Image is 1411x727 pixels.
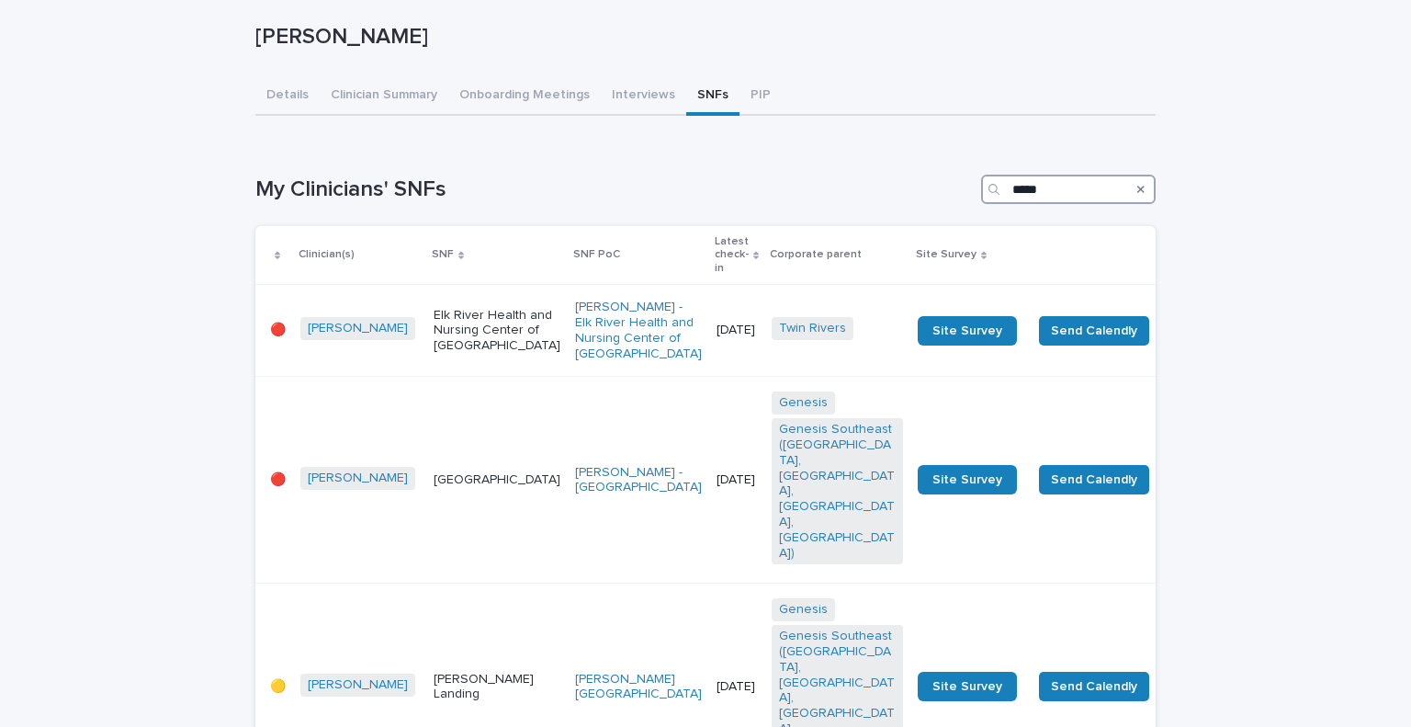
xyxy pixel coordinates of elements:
[932,473,1002,486] span: Site Survey
[1051,677,1137,696] span: Send Calendly
[1039,672,1149,701] button: Send Calendly
[770,244,862,265] p: Corporate parent
[918,672,1017,701] a: Site Survey
[981,175,1156,204] input: Search
[932,680,1002,693] span: Site Survey
[432,244,454,265] p: SNF
[308,471,408,486] a: [PERSON_NAME]
[601,77,686,116] button: Interviews
[739,77,782,116] button: PIP
[299,244,355,265] p: Clinician(s)
[1051,322,1137,340] span: Send Calendly
[448,77,601,116] button: Onboarding Meetings
[918,465,1017,494] a: Site Survey
[255,285,1286,377] tr: 🔴[PERSON_NAME] Elk River Health and Nursing Center of [GEOGRAPHIC_DATA][PERSON_NAME] - Elk River ...
[434,472,560,488] p: [GEOGRAPHIC_DATA]
[715,232,749,278] p: Latest check-in
[918,316,1017,346] a: Site Survey
[575,465,702,496] a: [PERSON_NAME] - [GEOGRAPHIC_DATA]
[1039,465,1149,494] button: Send Calendly
[916,244,976,265] p: Site Survey
[255,377,1286,584] tr: 🔴[PERSON_NAME] [GEOGRAPHIC_DATA][PERSON_NAME] - [GEOGRAPHIC_DATA] [DATE]Genesis Genesis Southeast...
[779,602,828,618] a: Genesis
[434,308,560,354] p: Elk River Health and Nursing Center of [GEOGRAPHIC_DATA]
[779,422,896,561] a: Genesis Southeast ([GEOGRAPHIC_DATA], [GEOGRAPHIC_DATA], [GEOGRAPHIC_DATA], [GEOGRAPHIC_DATA])
[779,321,846,336] a: Twin Rivers
[320,77,448,116] button: Clinician Summary
[255,24,1148,51] p: [PERSON_NAME]
[308,677,408,693] a: [PERSON_NAME]
[270,472,286,488] p: 🔴
[1039,316,1149,346] button: Send Calendly
[270,323,286,338] p: 🔴
[434,672,560,703] p: [PERSON_NAME] Landing
[686,77,739,116] button: SNFs
[573,244,620,265] p: SNF PoC
[717,472,757,488] p: [DATE]
[255,176,974,203] h1: My Clinicians' SNFs
[270,679,286,695] p: 🟡
[717,323,757,338] p: [DATE]
[575,672,702,703] a: [PERSON_NAME][GEOGRAPHIC_DATA]
[255,77,320,116] button: Details
[932,324,1002,337] span: Site Survey
[1051,471,1137,489] span: Send Calendly
[308,321,408,336] a: [PERSON_NAME]
[779,395,828,411] a: Genesis
[717,679,757,695] p: [DATE]
[575,300,702,361] a: [PERSON_NAME] - Elk River Health and Nursing Center of [GEOGRAPHIC_DATA]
